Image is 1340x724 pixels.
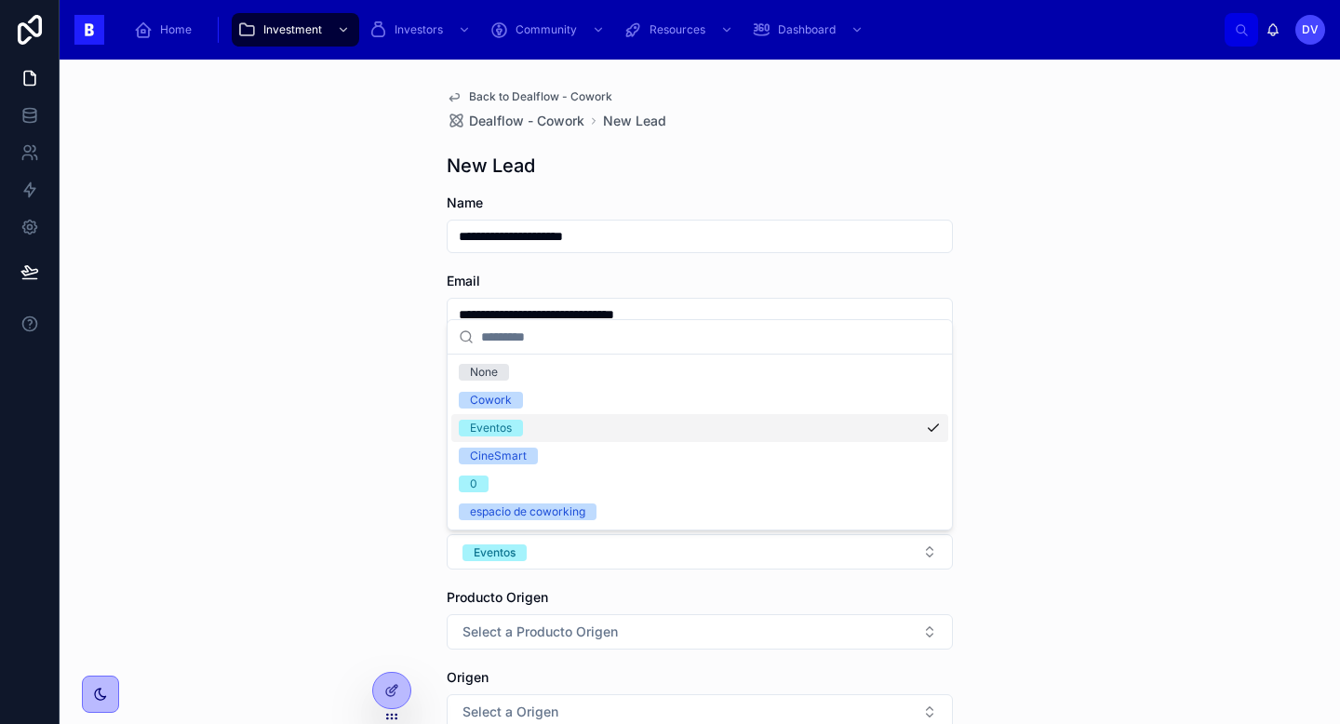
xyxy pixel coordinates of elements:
a: Investors [363,13,480,47]
a: Home [128,13,205,47]
span: Community [516,22,577,37]
span: Dashboard [778,22,836,37]
a: Resources [618,13,743,47]
div: Eventos [470,420,512,436]
span: Select a Producto Origen [462,623,618,641]
div: 0 [470,476,477,492]
span: Name [447,194,483,210]
span: Home [160,22,192,37]
a: Dealflow - Cowork [447,112,584,130]
span: Resources [650,22,705,37]
a: New Lead [603,112,666,130]
span: Email [447,273,480,288]
div: None [470,364,498,381]
a: Back to Dealflow - Cowork [447,89,612,104]
div: Cowork [470,392,512,409]
span: Select a Origen [462,703,558,721]
img: App logo [74,15,104,45]
span: DV [1302,22,1319,37]
div: CineSmart [470,448,527,464]
span: Producto Origen [447,589,548,605]
span: Dealflow - Cowork [469,112,584,130]
button: Select Button [447,614,953,650]
h1: New Lead [447,153,535,179]
a: Community [484,13,614,47]
span: Back to Dealflow - Cowork [469,89,612,104]
span: Investors [395,22,443,37]
span: Investment [263,22,322,37]
div: Suggestions [448,355,952,530]
div: scrollable content [119,9,1225,50]
button: Select Button [447,534,953,570]
a: Dashboard [746,13,873,47]
div: espacio de coworking [470,503,585,520]
span: Origen [447,669,489,685]
div: Eventos [474,544,516,561]
a: Investment [232,13,359,47]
